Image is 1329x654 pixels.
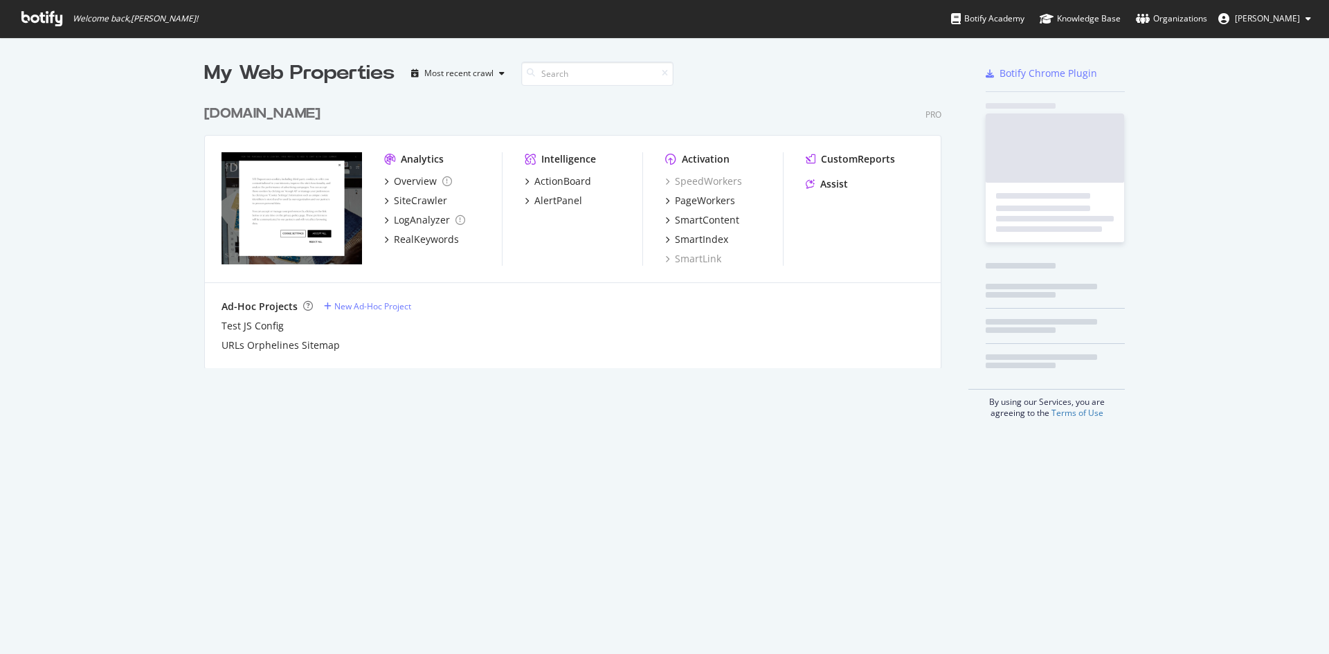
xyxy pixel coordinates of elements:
[665,213,739,227] a: SmartContent
[394,194,447,208] div: SiteCrawler
[665,252,721,266] a: SmartLink
[806,177,848,191] a: Assist
[986,66,1097,80] a: Botify Chrome Plugin
[820,177,848,191] div: Assist
[675,213,739,227] div: SmartContent
[204,104,326,124] a: [DOMAIN_NAME]
[951,12,1024,26] div: Botify Academy
[1040,12,1121,26] div: Knowledge Base
[675,233,728,246] div: SmartIndex
[406,62,510,84] button: Most recent crawl
[665,174,742,188] a: SpeedWorkers
[1136,12,1207,26] div: Organizations
[384,194,447,208] a: SiteCrawler
[675,194,735,208] div: PageWorkers
[665,194,735,208] a: PageWorkers
[541,152,596,166] div: Intelligence
[424,69,494,78] div: Most recent crawl
[204,104,320,124] div: [DOMAIN_NAME]
[221,152,362,264] img: st-dupont.com
[1235,12,1300,24] span: Zineb Seffar
[384,213,465,227] a: LogAnalyzer
[525,194,582,208] a: AlertPanel
[334,300,411,312] div: New Ad-Hoc Project
[204,60,395,87] div: My Web Properties
[968,389,1125,419] div: By using our Services, you are agreeing to the
[1207,8,1322,30] button: [PERSON_NAME]
[73,13,198,24] span: Welcome back, [PERSON_NAME] !
[534,174,591,188] div: ActionBoard
[1000,66,1097,80] div: Botify Chrome Plugin
[521,62,673,86] input: Search
[384,233,459,246] a: RealKeywords
[204,87,952,368] div: grid
[221,300,298,314] div: Ad-Hoc Projects
[394,213,450,227] div: LogAnalyzer
[665,233,728,246] a: SmartIndex
[221,338,340,352] a: URLs Orphelines Sitemap
[394,233,459,246] div: RealKeywords
[682,152,730,166] div: Activation
[394,174,437,188] div: Overview
[925,109,941,120] div: Pro
[806,152,895,166] a: CustomReports
[384,174,452,188] a: Overview
[1051,407,1103,419] a: Terms of Use
[324,300,411,312] a: New Ad-Hoc Project
[821,152,895,166] div: CustomReports
[221,319,284,333] a: Test JS Config
[525,174,591,188] a: ActionBoard
[534,194,582,208] div: AlertPanel
[401,152,444,166] div: Analytics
